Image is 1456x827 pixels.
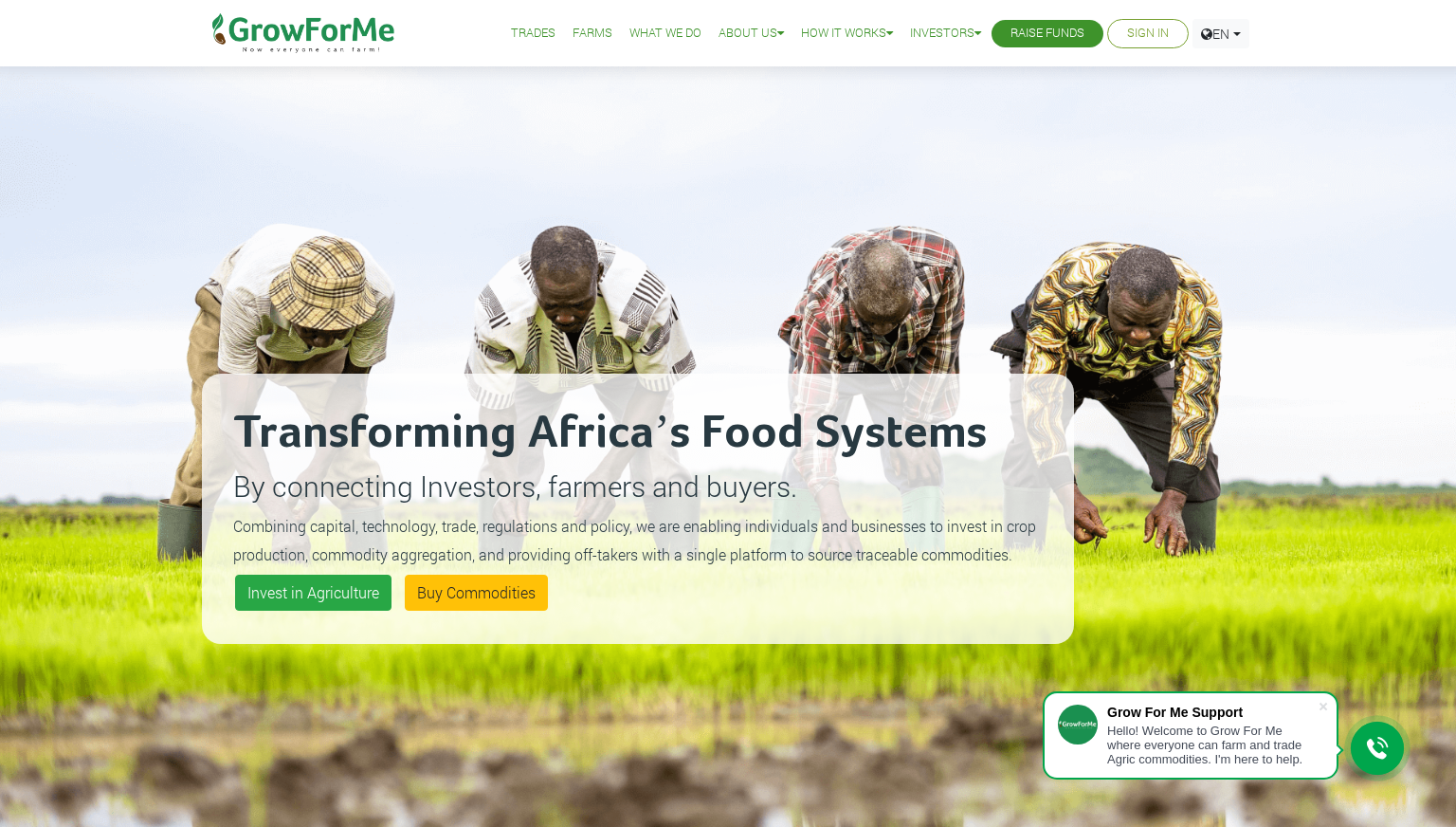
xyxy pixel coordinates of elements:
a: Buy Commodities [405,575,548,611]
a: About Us [719,24,784,44]
div: Grow For Me Support [1107,705,1318,720]
small: Combining capital, technology, trade, regulations and policy, we are enabling individuals and bus... [233,516,1036,564]
a: What We Do [629,24,701,44]
a: Raise Funds [1010,24,1084,44]
p: By connecting Investors, farmers and buyers. [233,465,1043,507]
h2: Transforming Africa’s Food Systems [233,405,1043,462]
a: Trades [511,24,555,44]
a: How it Works [801,24,893,44]
a: Investors [910,24,981,44]
a: Invest in Agriculture [235,575,391,611]
a: Farms [573,24,612,44]
div: Hello! Welcome to Grow For Me where everyone can farm and trade Agric commodities. I'm here to help. [1107,724,1318,766]
a: Sign In [1127,24,1169,44]
a: EN [1192,19,1249,48]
